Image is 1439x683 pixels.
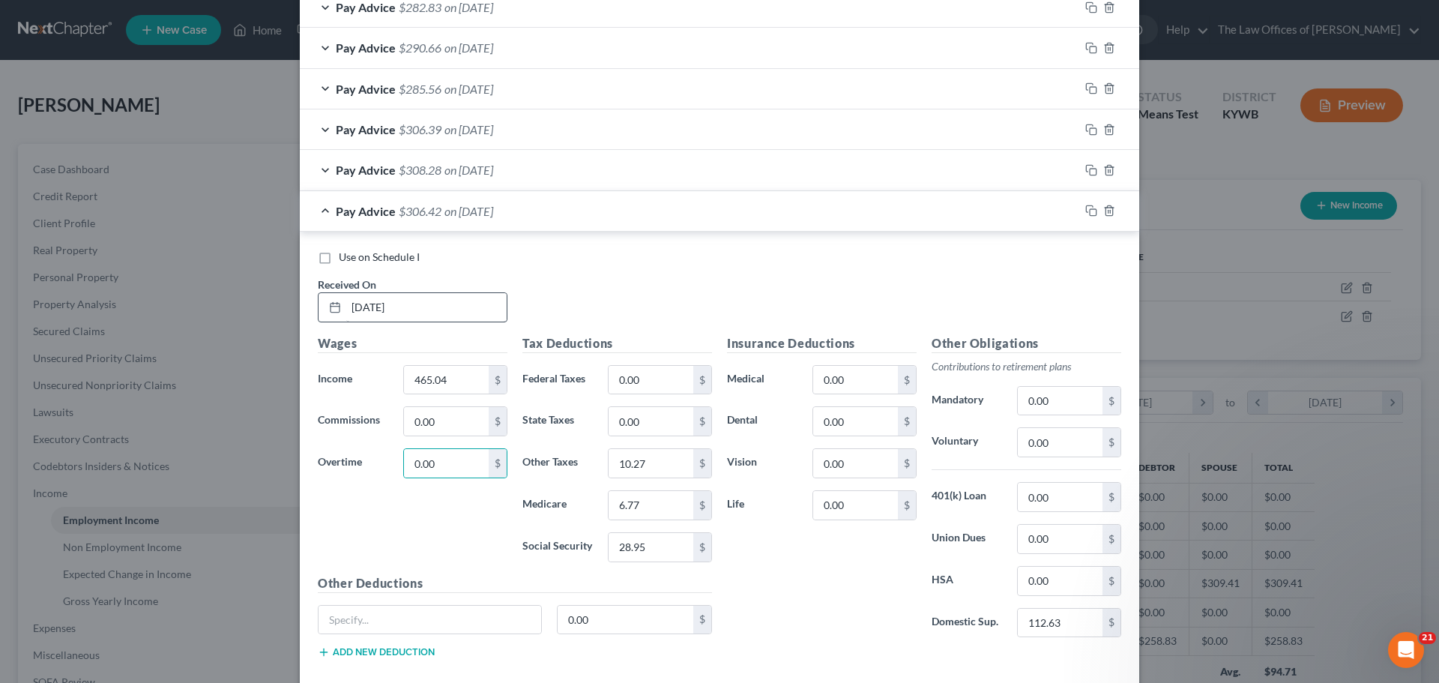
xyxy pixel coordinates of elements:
[399,40,441,55] span: $290.66
[719,365,805,395] label: Medical
[319,606,541,634] input: Specify...
[932,359,1121,374] p: Contributions to retirement plans
[693,449,711,478] div: $
[204,24,234,54] img: Profile image for Lindsey
[15,176,285,233] div: Send us a messageWe typically reply in a few hours
[318,574,712,593] h5: Other Deductions
[813,407,898,436] input: 0.00
[22,283,278,311] div: Attorney's Disclosure of Compensation
[898,407,916,436] div: $
[22,382,278,426] div: Statement of Financial Affairs - Promise to Help Pay Creditors
[22,311,278,355] div: Statement of Financial Affairs - Payments Made in the Last 90 days
[22,247,278,277] button: Search for help
[310,448,396,478] label: Overtime
[30,34,117,47] img: logo
[1388,632,1424,668] iframe: Intercom live chat
[444,40,493,55] span: on [DATE]
[932,334,1121,353] h5: Other Obligations
[813,449,898,478] input: 0.00
[609,533,693,562] input: 0.00
[898,491,916,520] div: $
[318,278,376,291] span: Received On
[1102,428,1120,457] div: $
[31,289,251,305] div: Attorney's Disclosure of Compensation
[399,122,441,136] span: $306.39
[693,606,711,634] div: $
[444,163,493,177] span: on [DATE]
[1102,567,1120,595] div: $
[924,566,1010,596] label: HSA
[346,293,507,322] input: MM/DD/YYYY
[1018,609,1102,637] input: 0.00
[693,491,711,520] div: $
[489,449,507,478] div: $
[693,366,711,394] div: $
[399,82,441,96] span: $285.56
[898,449,916,478] div: $
[336,82,396,96] span: Pay Advice
[404,366,489,394] input: 0.00
[318,334,507,353] h5: Wages
[175,24,205,54] img: Profile image for James
[693,407,711,436] div: $
[719,448,805,478] label: Vision
[33,505,67,516] span: Home
[515,532,600,562] label: Social Security
[1102,525,1120,553] div: $
[898,366,916,394] div: $
[719,490,805,520] label: Life
[1018,525,1102,553] input: 0.00
[124,505,176,516] span: Messages
[924,386,1010,416] label: Mandatory
[609,407,693,436] input: 0.00
[30,106,270,132] p: Hi there!
[22,355,278,382] div: Amendments
[515,490,600,520] label: Medicare
[404,407,489,436] input: 0.00
[924,524,1010,554] label: Union Dues
[31,361,251,376] div: Amendments
[336,40,396,55] span: Pay Advice
[813,491,898,520] input: 0.00
[31,205,250,220] div: We typically reply in a few hours
[31,255,121,271] span: Search for help
[200,468,300,528] button: Help
[444,204,493,218] span: on [DATE]
[258,24,285,51] div: Close
[404,449,489,478] input: 0.00
[444,122,493,136] span: on [DATE]
[1018,428,1102,457] input: 0.00
[924,482,1010,512] label: 401(k) Loan
[1018,483,1102,511] input: 0.00
[444,82,493,96] span: on [DATE]
[339,250,420,263] span: Use on Schedule I
[30,132,270,157] p: How can we help?
[318,372,352,385] span: Income
[31,189,250,205] div: Send us a message
[924,427,1010,457] label: Voluntary
[1018,387,1102,415] input: 0.00
[336,163,396,177] span: Pay Advice
[1102,387,1120,415] div: $
[1102,609,1120,637] div: $
[399,163,441,177] span: $308.28
[31,388,251,420] div: Statement of Financial Affairs - Promise to Help Pay Creditors
[515,365,600,395] label: Federal Taxes
[924,608,1010,638] label: Domestic Sup.
[609,366,693,394] input: 0.00
[31,317,251,349] div: Statement of Financial Affairs - Payments Made in the Last 90 days
[336,122,396,136] span: Pay Advice
[558,606,694,634] input: 0.00
[522,334,712,353] h5: Tax Deductions
[238,505,262,516] span: Help
[336,204,396,218] span: Pay Advice
[813,366,898,394] input: 0.00
[489,366,507,394] div: $
[693,533,711,562] div: $
[515,406,600,436] label: State Taxes
[147,24,177,54] img: Profile image for Emma
[1018,567,1102,595] input: 0.00
[1102,483,1120,511] div: $
[515,448,600,478] label: Other Taxes
[719,406,805,436] label: Dental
